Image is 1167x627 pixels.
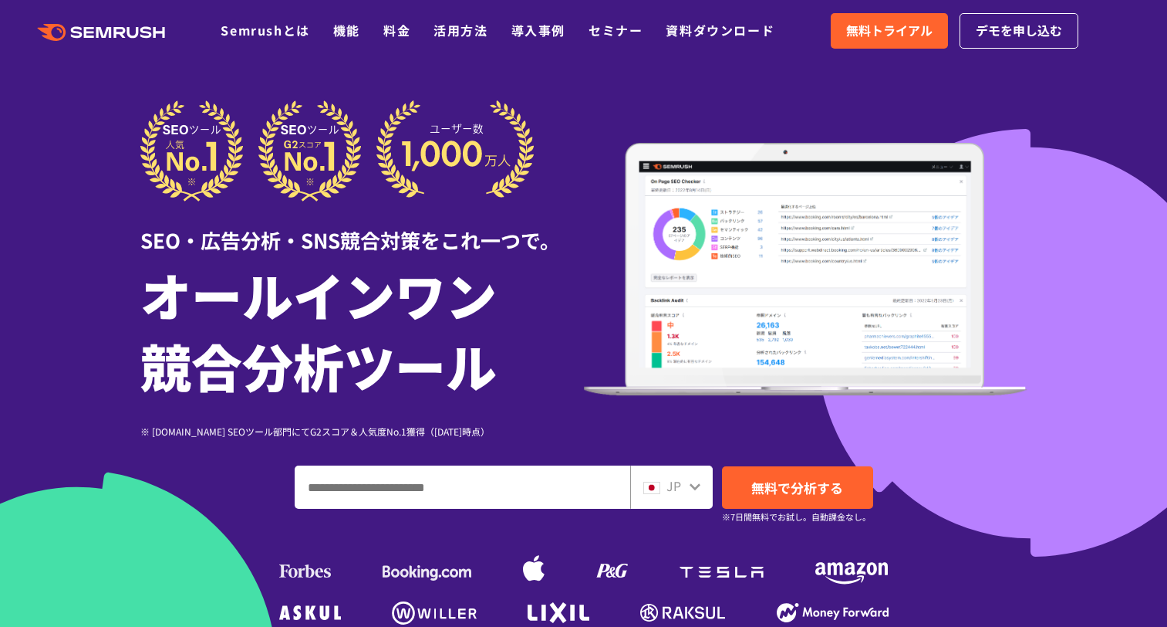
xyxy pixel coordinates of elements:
span: 無料トライアル [846,21,933,41]
a: セミナー [589,21,643,39]
a: 資料ダウンロード [666,21,774,39]
a: 無料で分析する [722,466,873,509]
a: 無料トライアル [831,13,948,49]
a: 機能 [333,21,360,39]
a: Semrushとは [221,21,309,39]
span: JP [666,476,681,495]
h1: オールインワン 競合分析ツール [140,259,584,401]
input: ドメイン、キーワードまたはURLを入力してください [295,466,629,508]
a: 活用方法 [433,21,487,39]
a: 料金 [383,21,410,39]
span: デモを申し込む [976,21,1062,41]
a: 導入事例 [511,21,565,39]
small: ※7日間無料でお試し。自動課金なし。 [722,510,871,524]
a: デモを申し込む [960,13,1078,49]
span: 無料で分析する [751,478,843,497]
div: SEO・広告分析・SNS競合対策をこれ一つで。 [140,202,584,255]
div: ※ [DOMAIN_NAME] SEOツール部門にてG2スコア＆人気度No.1獲得（[DATE]時点） [140,424,584,439]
